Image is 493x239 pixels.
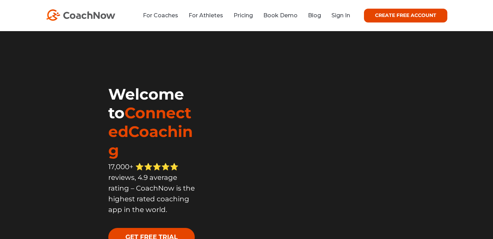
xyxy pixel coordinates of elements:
a: Sign In [331,12,350,19]
a: Book Demo [263,12,298,19]
span: 17,000+ ⭐️⭐️⭐️⭐️⭐️ reviews, 4.9 average rating – CoachNow is the highest rated coaching app in th... [108,163,195,214]
a: Blog [308,12,321,19]
a: For Athletes [189,12,223,19]
a: Pricing [234,12,253,19]
a: For Coaches [143,12,178,19]
span: ConnectedCoaching [108,103,193,159]
h1: Welcome to [108,85,197,159]
a: CREATE FREE ACCOUNT [364,9,447,22]
img: CoachNow Logo [46,9,115,21]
